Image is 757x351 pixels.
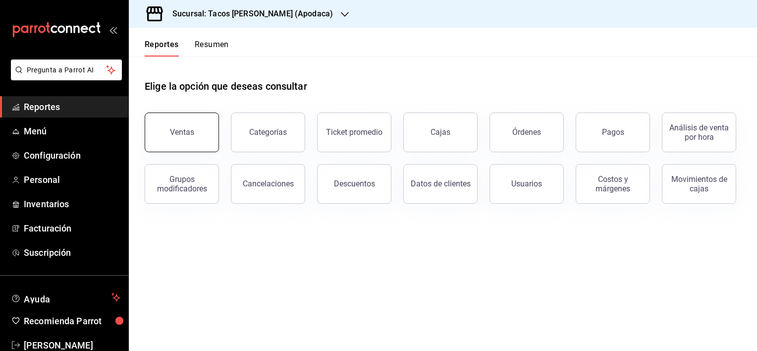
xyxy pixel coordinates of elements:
[24,246,120,259] span: Suscripción
[511,179,542,188] div: Usuarios
[403,113,478,152] a: Cajas
[403,164,478,204] button: Datos de clientes
[576,164,650,204] button: Costos y márgenes
[317,164,391,204] button: Descuentos
[145,79,307,94] h1: Elige la opción que deseas consultar
[109,26,117,34] button: open_drawer_menu
[195,40,229,57] button: Resumen
[582,175,644,193] div: Costos y márgenes
[24,222,120,235] span: Facturación
[602,127,624,137] div: Pagos
[326,127,382,137] div: Ticket promedio
[24,292,108,303] span: Ayuda
[662,164,736,204] button: Movimientos de cajas
[334,179,375,188] div: Descuentos
[24,124,120,138] span: Menú
[24,197,120,211] span: Inventarios
[24,149,120,162] span: Configuración
[249,127,287,137] div: Categorías
[668,175,730,193] div: Movimientos de cajas
[27,65,107,75] span: Pregunta a Parrot AI
[145,40,179,57] button: Reportes
[489,113,564,152] button: Órdenes
[11,59,122,80] button: Pregunta a Parrot AI
[145,113,219,152] button: Ventas
[24,100,120,114] span: Reportes
[24,314,120,328] span: Recomienda Parrot
[145,164,219,204] button: Grupos modificadores
[145,40,229,57] div: navigation tabs
[489,164,564,204] button: Usuarios
[151,175,213,193] div: Grupos modificadores
[576,113,650,152] button: Pagos
[243,179,294,188] div: Cancelaciones
[431,126,451,138] div: Cajas
[170,127,194,137] div: Ventas
[317,113,391,152] button: Ticket promedio
[231,164,305,204] button: Cancelaciones
[512,127,541,137] div: Órdenes
[7,72,122,82] a: Pregunta a Parrot AI
[411,179,471,188] div: Datos de clientes
[231,113,305,152] button: Categorías
[24,173,120,186] span: Personal
[164,8,333,20] h3: Sucursal: Tacos [PERSON_NAME] (Apodaca)
[668,123,730,142] div: Análisis de venta por hora
[662,113,736,152] button: Análisis de venta por hora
